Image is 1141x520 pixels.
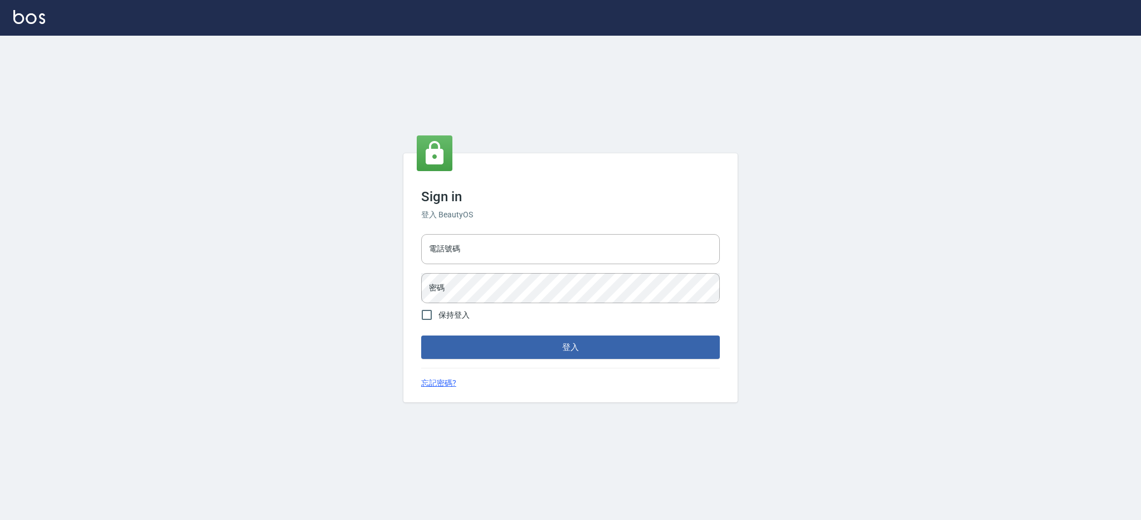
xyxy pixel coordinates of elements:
[421,209,720,221] h6: 登入 BeautyOS
[13,10,45,24] img: Logo
[421,189,720,205] h3: Sign in
[421,336,720,359] button: 登入
[421,377,456,389] a: 忘記密碼?
[438,309,470,321] span: 保持登入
